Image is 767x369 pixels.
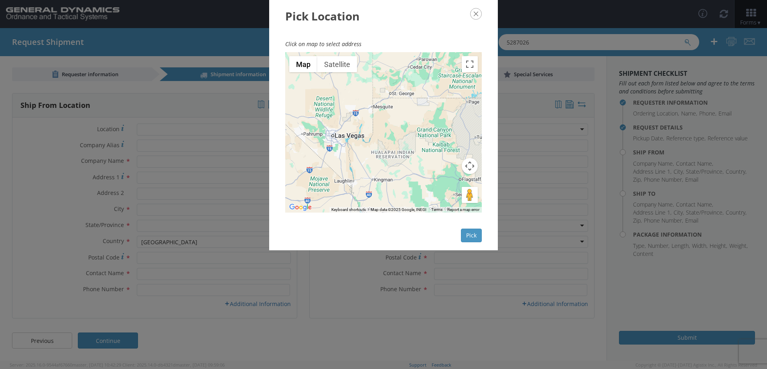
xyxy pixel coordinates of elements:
[285,8,482,24] h3: Pick Location
[461,229,482,242] button: Pick
[287,202,314,213] img: Google
[447,207,479,212] a: Report a map error
[462,56,478,72] button: Toggle fullscreen view
[331,207,366,213] button: Keyboard shortcuts
[289,56,317,72] button: Show street map
[285,40,361,48] i: Click on map to select address
[371,207,426,212] span: Map data ©2025 Google, INEGI
[317,56,357,72] button: Show satellite imagery
[462,187,478,203] button: Drag Pegman onto the map to open Street View
[287,202,314,213] a: Open this area in Google Maps (opens a new window)
[462,158,478,174] button: Map camera controls
[431,207,442,212] a: Terms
